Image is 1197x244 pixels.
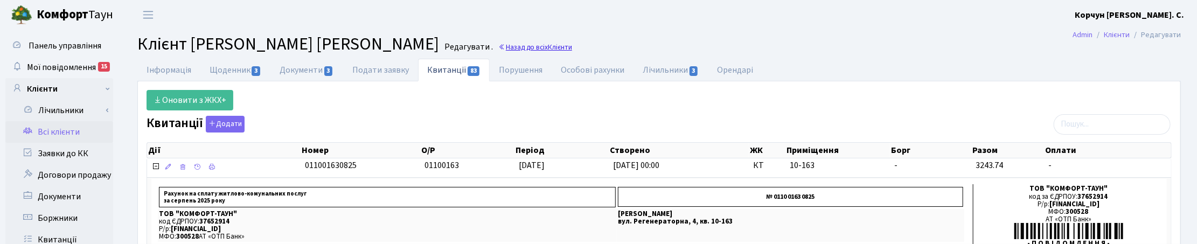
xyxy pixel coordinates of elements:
[1056,24,1197,46] nav: breadcrumb
[1078,192,1108,201] span: 37652914
[548,42,572,52] span: Клієнти
[1075,9,1184,22] a: Корчун [PERSON_NAME]. С.
[5,164,113,186] a: Договори продажу
[976,159,1003,171] span: 3243.74
[159,226,616,233] p: Р/р:
[159,211,616,218] p: ТОВ "КОМФОРТ-ТАУН"
[976,193,1162,200] div: код за ЄДРПОУ:
[790,159,886,172] span: 10-163
[618,187,963,207] p: № 0110 0163 0825
[159,233,616,240] p: МФО: АТ «ОТП Банк»
[301,143,420,158] th: Номер
[5,186,113,207] a: Документи
[609,143,749,158] th: Створено
[37,6,88,23] b: Комфорт
[976,215,1162,223] div: АТ «ОТП Банк»
[1130,29,1181,41] li: Редагувати
[1045,143,1171,158] th: Оплати
[1075,9,1184,21] b: Корчун [PERSON_NAME]. С.
[147,143,301,158] th: Дії
[1049,199,1099,209] span: [FINANCIAL_ID]
[27,61,96,73] span: Мої повідомлення
[749,143,785,158] th: ЖК
[5,78,113,100] a: Клієнти
[1049,159,1167,172] span: -
[976,185,1162,192] div: ТОВ "КОМФОРТ-ТАУН"
[5,57,113,78] a: Мої повідомлення15
[135,6,162,24] button: Переключити навігацію
[498,42,572,52] a: Назад до всіхКлієнти
[12,100,113,121] a: Лічильники
[618,211,963,218] p: [PERSON_NAME]
[137,59,200,81] a: Інформація
[785,143,890,158] th: Приміщення
[1066,207,1089,217] span: 300528
[618,218,963,225] p: вул. Регенераторна, 4, кв. 10-163
[976,208,1162,215] div: МФО:
[418,59,490,81] a: Квитанції
[519,159,545,171] span: [DATE]
[552,59,634,81] a: Особові рахунки
[147,90,233,110] a: Оновити з ЖКХ+
[203,114,245,133] a: Додати
[171,224,221,234] span: [FINANCIAL_ID]
[468,66,479,76] span: 83
[200,59,270,81] a: Щоденник
[5,121,113,143] a: Всі клієнти
[420,143,514,158] th: О/Р
[613,159,659,171] span: [DATE] 00:00
[634,59,708,81] a: Лічильники
[753,159,781,172] span: КТ
[199,217,229,226] span: 37652914
[5,143,113,164] a: Заявки до КК
[890,143,971,158] th: Борг
[252,66,260,76] span: 3
[324,66,333,76] span: 3
[1054,114,1171,135] input: Пошук...
[305,159,357,171] span: 011001630825
[159,187,616,207] p: Рахунок на сплату житлово-комунальних послуг за серпень 2025 року
[708,59,763,81] a: Орендарі
[1073,29,1092,40] a: Admin
[490,59,552,81] a: Порушення
[343,59,418,81] a: Подати заявку
[270,59,343,81] a: Документи
[976,200,1162,208] div: Р/р:
[5,207,113,229] a: Боржники
[442,42,493,52] small: Редагувати .
[206,116,245,133] button: Квитанції
[1104,29,1130,40] a: Клієнти
[11,4,32,26] img: logo.png
[137,32,439,57] span: Клієнт [PERSON_NAME] [PERSON_NAME]
[971,143,1044,158] th: Разом
[147,116,245,133] label: Квитанції
[37,6,113,24] span: Таун
[514,143,609,158] th: Період
[5,35,113,57] a: Панель управління
[894,159,897,171] span: -
[690,66,698,76] span: 3
[176,232,199,241] span: 300528
[98,62,110,72] div: 15
[424,159,459,171] span: 01100163
[29,40,101,52] span: Панель управління
[159,218,616,225] p: код ЄДРПОУ:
